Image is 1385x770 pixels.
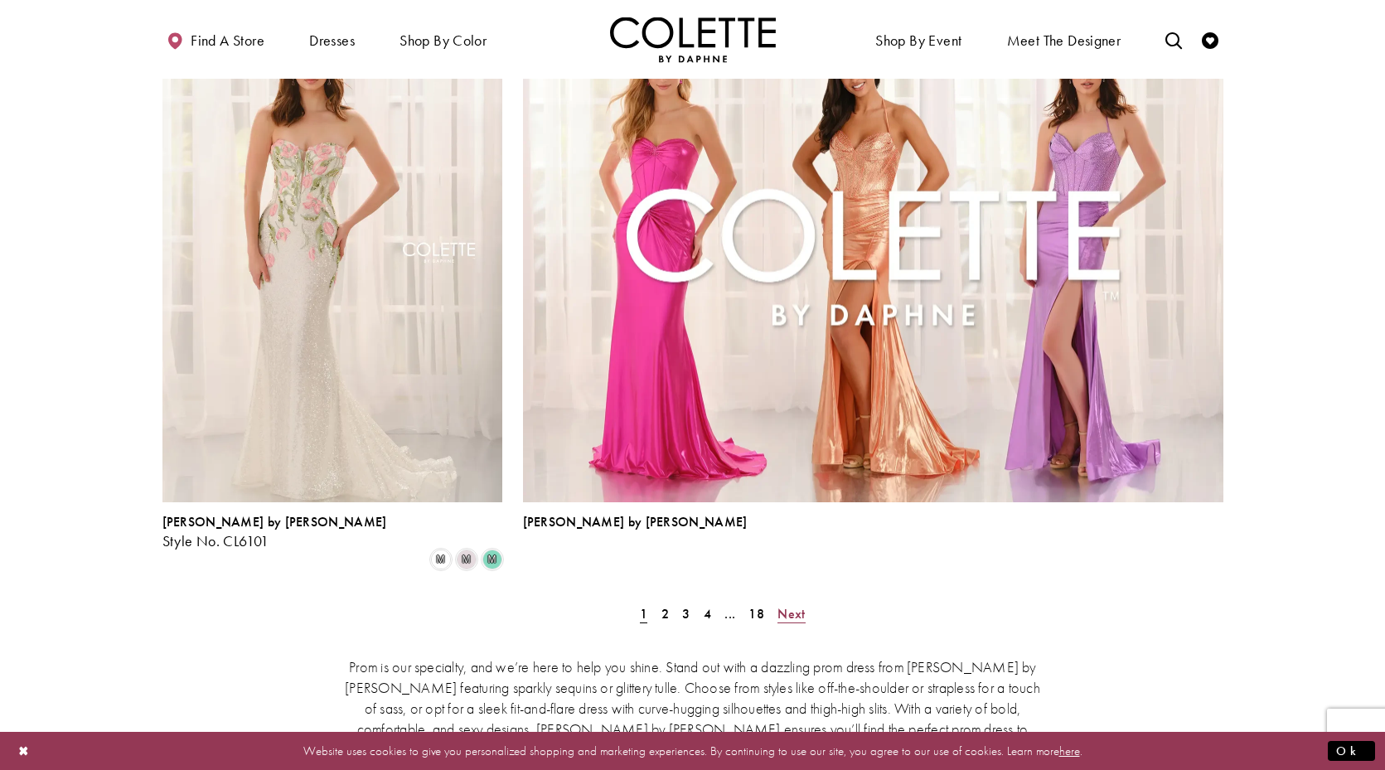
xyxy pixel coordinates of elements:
[162,8,502,502] a: Visit Colette by Daphne Style No. CL6101 Page
[457,550,477,569] i: Pink/Multi
[400,32,487,49] span: Shop by color
[661,605,669,622] span: 2
[191,32,264,49] span: Find a store
[610,17,776,62] a: Visit Home Page
[875,32,961,49] span: Shop By Event
[395,17,491,62] span: Shop by color
[482,550,502,569] i: Mint/Multi
[431,550,451,569] i: White/Multi
[719,602,740,626] a: ...
[610,17,776,62] img: Colette by Daphne
[635,602,652,626] span: Current Page
[704,605,711,622] span: 4
[1059,742,1080,758] a: here
[1161,17,1186,62] a: Toggle search
[1007,32,1121,49] span: Meet the designer
[656,602,674,626] a: Page 2
[699,602,716,626] a: Page 4
[162,513,387,530] span: [PERSON_NAME] by [PERSON_NAME]
[871,17,966,62] span: Shop By Event
[119,739,1266,762] p: Website uses cookies to give you personalized shopping and marketing experiences. By continuing t...
[162,17,269,62] a: Find a store
[1328,740,1375,761] button: Submit Dialog
[305,17,359,62] span: Dresses
[162,531,269,550] span: Style No. CL6101
[777,605,805,622] span: Next
[640,605,647,622] span: 1
[724,605,735,622] span: ...
[10,736,38,765] button: Close Dialog
[772,602,810,626] a: Next Page
[1003,17,1126,62] a: Meet the designer
[1198,17,1223,62] a: Check Wishlist
[748,605,764,622] span: 18
[162,515,387,550] div: Colette by Daphne Style No. CL6101
[743,602,769,626] a: Page 18
[677,602,695,626] a: Page 3
[523,513,748,530] span: [PERSON_NAME] by [PERSON_NAME]
[309,32,355,49] span: Dresses
[682,605,690,622] span: 3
